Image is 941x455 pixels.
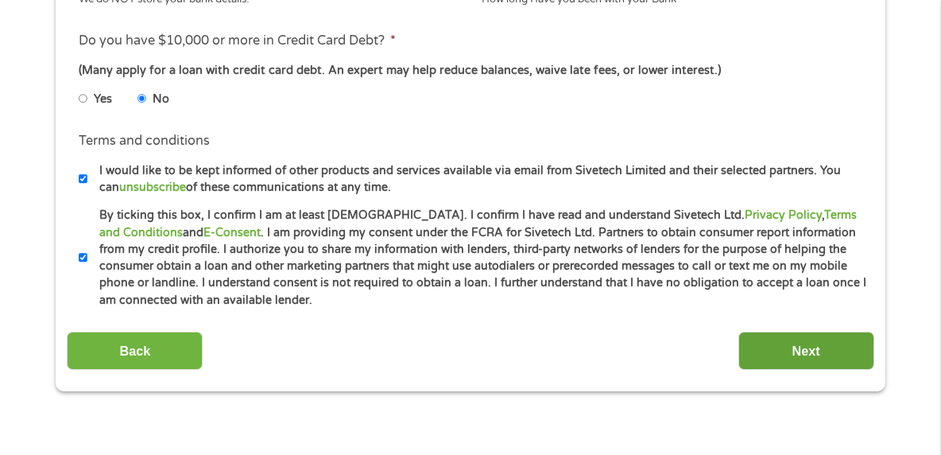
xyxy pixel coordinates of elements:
[67,332,203,371] input: Back
[79,33,396,49] label: Do you have $10,000 or more in Credit Card Debt?
[153,91,169,108] label: No
[94,91,112,108] label: Yes
[87,162,867,196] label: I would like to be kept informed of other products and services available via email from Sivetech...
[738,332,874,371] input: Next
[79,133,210,150] label: Terms and conditions
[79,62,862,80] div: (Many apply for a loan with credit card debt. An expert may help reduce balances, waive late fees...
[745,208,822,222] a: Privacy Policy
[87,207,867,309] label: By ticking this box, I confirm I am at least [DEMOGRAPHIC_DATA]. I confirm I have read and unders...
[119,181,186,194] a: unsubscribe
[99,208,857,239] a: Terms and Conditions
[203,226,261,239] a: E-Consent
